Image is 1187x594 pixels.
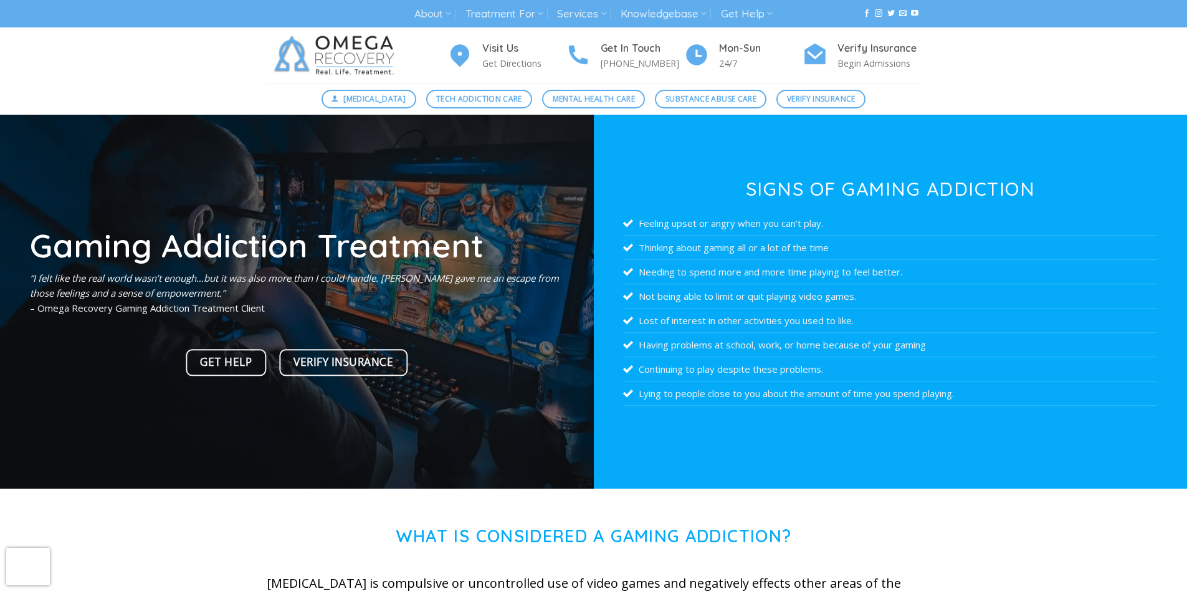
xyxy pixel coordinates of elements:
[279,349,408,376] a: Verify Insurance
[30,271,564,315] p: – Omega Recovery Gaming Addiction Treatment Client
[436,93,522,105] span: Tech Addiction Care
[887,9,895,18] a: Follow on Twitter
[623,357,1157,381] li: Continuing to play despite these problems.
[623,381,1157,406] li: Lying to people close to you about the amount of time you spend playing.
[875,9,882,18] a: Follow on Instagram
[665,93,756,105] span: Substance Abuse Care
[623,309,1157,333] li: Lost of interest in other activities you used to like.
[482,41,566,57] h4: Visit Us
[623,180,1157,198] h3: Signs of Gaming Addiction
[776,90,865,108] a: Verify Insurance
[863,9,870,18] a: Follow on Facebook
[465,2,543,26] a: Treatment For
[623,236,1157,260] li: Thinking about gaming all or a lot of the time
[787,93,856,105] span: Verify Insurance
[267,526,921,547] h1: What is Considered a Gaming Addiction?
[293,353,393,371] span: Verify Insurance
[30,229,564,262] h1: Gaming Addiction Treatment
[322,90,416,108] a: [MEDICAL_DATA]
[623,333,1157,357] li: Having problems at school, work, or home because of your gaming
[426,90,533,108] a: Tech Addiction Care
[186,349,267,376] a: Get Help
[623,284,1157,309] li: Not being able to limit or quit playing video games.
[655,90,766,108] a: Substance Abuse Care
[414,2,451,26] a: About
[542,90,645,108] a: Mental Health Care
[343,93,406,105] span: [MEDICAL_DATA]
[719,41,803,57] h4: Mon-Sun
[553,93,635,105] span: Mental Health Care
[566,41,684,71] a: Get In Touch [PHONE_NUMBER]
[200,353,252,371] span: Get Help
[911,9,918,18] a: Follow on YouTube
[803,41,921,71] a: Verify Insurance Begin Admissions
[267,27,407,84] img: Omega Recovery
[899,9,907,18] a: Send us an email
[623,211,1157,236] li: Feeling upset or angry when you can’t play.
[482,56,566,70] p: Get Directions
[719,56,803,70] p: 24/7
[601,41,684,57] h4: Get In Touch
[623,260,1157,284] li: Needing to spend more and more time playing to feel better.
[837,56,921,70] p: Begin Admissions
[721,2,773,26] a: Get Help
[447,41,566,71] a: Visit Us Get Directions
[557,2,606,26] a: Services
[621,2,707,26] a: Knowledgebase
[30,272,559,299] em: “I felt like the real world wasn’t enough…but it was also more than I could handle. [PERSON_NAME]...
[601,56,684,70] p: [PHONE_NUMBER]
[837,41,921,57] h4: Verify Insurance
